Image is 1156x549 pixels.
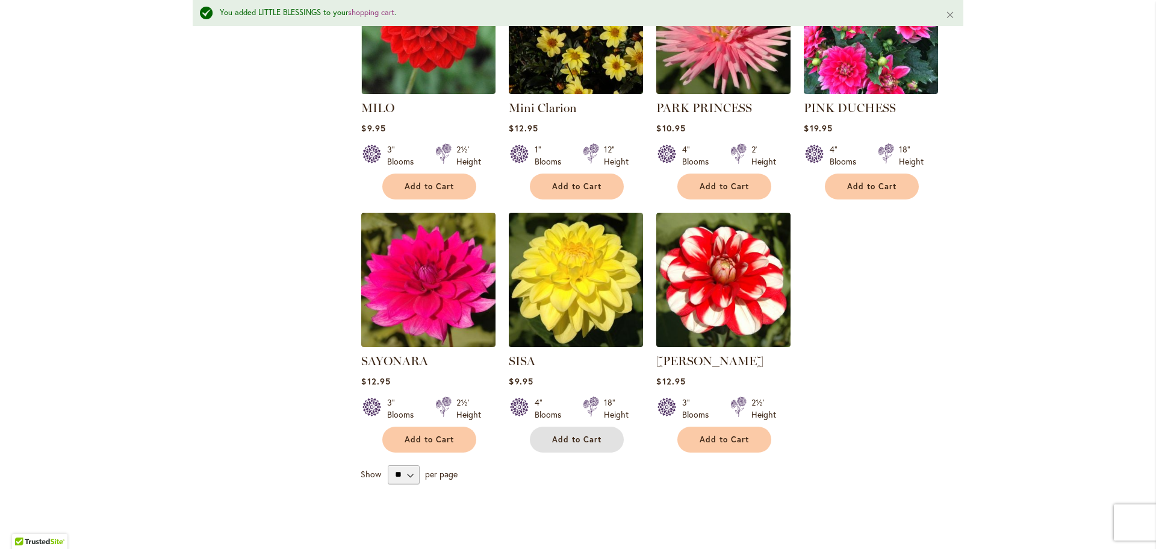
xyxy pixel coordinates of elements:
[751,143,776,168] div: 2' Height
[825,174,919,199] button: Add to Cart
[656,85,791,96] a: PARK PRINCESS
[361,354,428,368] a: SAYONARA
[804,122,832,134] span: $19.95
[677,174,771,199] button: Add to Cart
[604,397,629,421] div: 18" Height
[656,101,752,115] a: PARK PRINCESS
[656,354,763,368] a: [PERSON_NAME]
[361,338,496,350] a: SAYONARA
[405,181,454,192] span: Add to Cart
[456,397,481,421] div: 2½' Height
[700,181,749,192] span: Add to Cart
[552,434,601,445] span: Add to Cart
[382,174,476,199] button: Add to Cart
[509,338,643,350] a: SISA
[361,468,381,479] span: Show
[552,181,601,192] span: Add to Cart
[535,143,568,168] div: 1" Blooms
[361,122,385,134] span: $9.95
[656,338,791,350] a: YORO KOBI
[804,85,938,96] a: PINK DUCHESS
[348,7,394,17] a: shopping cart
[509,122,538,134] span: $12.95
[509,101,577,115] a: Mini Clarion
[9,506,43,540] iframe: Launch Accessibility Center
[530,174,624,199] button: Add to Cart
[677,427,771,453] button: Add to Cart
[535,397,568,421] div: 4" Blooms
[220,7,927,19] div: You added LITTLE BLESSINGS to your .
[425,468,458,479] span: per page
[361,213,496,347] img: SAYONARA
[361,85,496,96] a: MILO
[899,143,924,168] div: 18" Height
[804,101,896,115] a: PINK DUCHESS
[456,143,481,168] div: 2½' Height
[751,397,776,421] div: 2½' Height
[387,143,421,168] div: 3" Blooms
[509,85,643,96] a: Mini Clarion
[405,434,454,445] span: Add to Cart
[382,427,476,453] button: Add to Cart
[682,397,716,421] div: 3" Blooms
[509,354,535,368] a: SISA
[656,122,685,134] span: $10.95
[656,375,685,387] span: $12.95
[361,101,394,115] a: MILO
[847,181,897,192] span: Add to Cart
[604,143,629,168] div: 12" Height
[509,375,533,387] span: $9.95
[530,427,624,453] button: Add to Cart
[387,397,421,421] div: 3" Blooms
[509,213,643,347] img: SISA
[830,143,863,168] div: 4" Blooms
[682,143,716,168] div: 4" Blooms
[361,375,390,387] span: $12.95
[656,213,791,347] img: YORO KOBI
[700,434,749,445] span: Add to Cart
